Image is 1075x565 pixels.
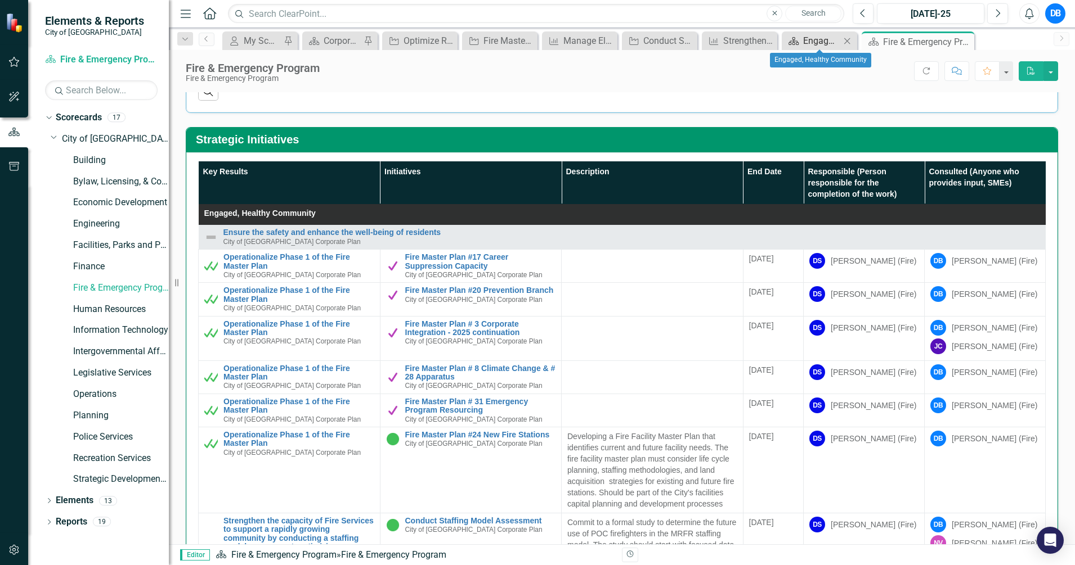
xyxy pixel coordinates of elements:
div: [PERSON_NAME] (Fire) [831,288,916,300]
span: [DATE] [749,399,774,408]
div: DB [930,253,946,269]
div: NV [930,535,946,551]
td: Double-Click to Edit [804,427,925,513]
td: Double-Click to Edit [562,427,743,513]
div: DB [930,320,946,336]
a: Fire & Emergency Program [45,53,158,66]
td: Double-Click to Edit [743,394,804,427]
td: Double-Click to Edit [925,316,1046,360]
a: Corporate Plan [305,34,361,48]
td: Double-Click to Edit [562,250,743,283]
a: Operations [73,388,169,401]
div: Strengthen the capacity of Fire Services to support a rapidly growing community by conducting a s... [723,34,774,48]
span: City of [GEOGRAPHIC_DATA] Corporate Plan [223,415,361,423]
td: Double-Click to Edit Right Click for Context Menu [199,394,380,427]
td: Double-Click to Edit [925,360,1046,394]
div: Fire & Emergency Program [341,549,446,560]
span: Engaged, Healthy Community [204,207,1040,219]
div: [PERSON_NAME] (Fire) [952,367,1037,378]
div: Fire & Emergency Program [883,35,971,49]
a: City of [GEOGRAPHIC_DATA] Corporate Plan [62,133,169,146]
div: DS [809,364,825,380]
div: [PERSON_NAME] (Fire) [831,433,916,444]
span: City of [GEOGRAPHIC_DATA] Corporate Plan [223,238,361,246]
td: Double-Click to Edit [804,394,925,427]
div: [PERSON_NAME] (Fire) [952,433,1037,444]
img: In Progress [386,432,400,446]
td: Double-Click to Edit Right Click for Context Menu [199,427,380,513]
img: Not Defined [204,230,218,244]
button: Search [785,6,841,21]
div: [PERSON_NAME] (Fire) [952,288,1037,300]
img: Complete [386,288,400,302]
div: DS [809,320,825,336]
td: Double-Click to Edit Right Click for Context Menu [380,394,562,427]
a: Manage Elements [545,34,615,48]
span: City of [GEOGRAPHIC_DATA] Corporate Plan [405,271,543,279]
td: Double-Click to Edit [804,360,925,394]
td: Double-Click to Edit Right Click for Context Menu [380,427,562,513]
img: Complete [386,370,400,384]
td: Double-Click to Edit [743,360,804,394]
span: [DATE] [749,287,774,296]
div: [PERSON_NAME] (Fire) [952,341,1037,352]
div: [PERSON_NAME] (Fire) [952,322,1037,333]
img: Met [204,404,218,417]
div: [PERSON_NAME] (Fire) [831,367,916,378]
a: Strengthen the capacity of Fire Services to support a rapidly growing community by conducting a s... [705,34,774,48]
span: City of [GEOGRAPHIC_DATA] Corporate Plan [223,449,361,456]
img: ClearPoint Strategy [6,12,25,32]
a: Facilities, Parks and Properties [73,239,169,252]
img: Complete [386,404,400,417]
td: Double-Click to Edit Right Click for Context Menu [380,250,562,283]
span: Elements & Reports [45,14,144,28]
td: Double-Click to Edit [925,283,1046,316]
a: Operationalize Phase 1 of the Fire Master Plan [223,397,374,415]
td: Double-Click to Edit Right Click for Context Menu [199,283,380,316]
div: DB [930,517,946,532]
div: Corporate Plan [324,34,361,48]
a: Information Technology [73,324,169,337]
a: Scorecards [56,111,102,124]
div: Optimize Reporting Structures [404,34,455,48]
a: Operationalize Phase 1 of the Fire Master Plan [223,253,374,270]
td: Double-Click to Edit [743,316,804,360]
div: [PERSON_NAME] (Fire) [952,255,1037,266]
td: Double-Click to Edit [743,250,804,283]
a: Fire Master Plan # 3 Corporate Integration - 2025 continuation [405,320,556,337]
div: DB [930,397,946,413]
div: My Scorecard [244,34,281,48]
div: » [216,549,613,562]
a: Operationalize Phase 1 of the Fire Master Plan [223,364,374,382]
span: City of [GEOGRAPHIC_DATA] Corporate Plan [405,526,543,534]
td: Double-Click to Edit [562,394,743,427]
td: Double-Click to Edit [562,360,743,394]
a: Finance [73,260,169,273]
img: In Progress [386,518,400,532]
p: Developing a Fire Facility Master Plan that identifies current and future facility needs. The fir... [567,431,737,509]
div: [PERSON_NAME] (Fire) [952,400,1037,411]
button: DB [1045,3,1065,24]
div: DB [930,431,946,446]
a: Intergovernmental Affairs [73,345,169,358]
input: Search Below... [45,80,158,100]
h3: Strategic Initiatives [196,133,1052,146]
td: Double-Click to Edit [804,316,925,360]
div: Fire Master Plan #24 New Fire Stations [483,34,535,48]
a: Ensure the safety and enhance the well-being of residents [223,228,1040,237]
a: Bylaw, Licensing, & Community Safety [73,175,169,188]
a: Fire Master Plan #17 Career Suppression Capacity [405,253,556,270]
div: Fire & Emergency Program [186,62,320,74]
div: DS [809,517,825,532]
div: [PERSON_NAME] (Fire) [831,322,916,333]
div: [PERSON_NAME] (Fire) [831,519,916,530]
div: DB [930,364,946,380]
a: Fire Master Plan #24 New Fire Stations [405,431,556,439]
div: 17 [107,113,126,123]
td: Double-Click to Edit [925,394,1046,427]
td: Double-Click to Edit [562,283,743,316]
span: Search [801,8,826,17]
td: Double-Click to Edit Right Click for Context Menu [380,283,562,316]
a: Building [73,154,169,167]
